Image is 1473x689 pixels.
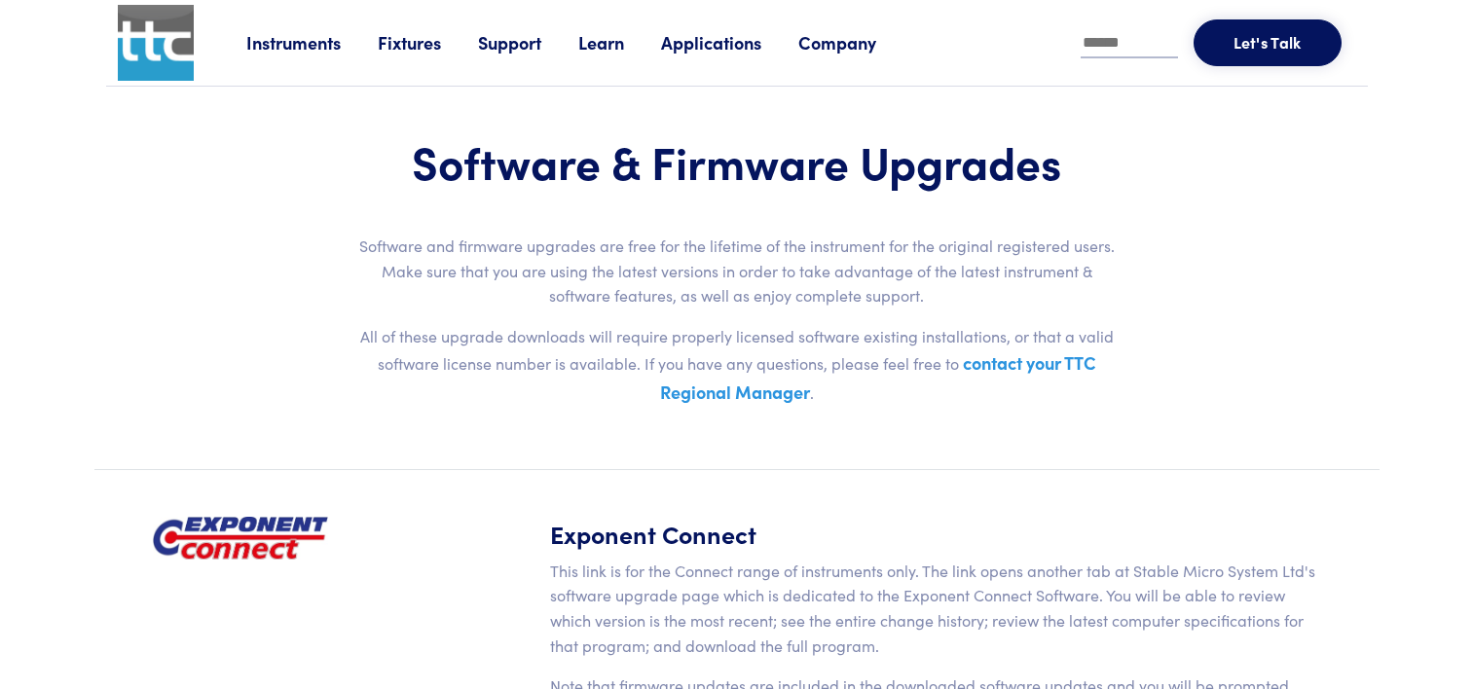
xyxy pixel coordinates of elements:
[246,30,378,54] a: Instruments
[118,5,194,81] img: ttc_logo_1x1_v1.0.png
[378,30,478,54] a: Fixtures
[351,324,1123,407] p: All of these upgrade downloads will require properly licensed software existing installations, or...
[550,517,1321,551] h5: Exponent Connect
[153,517,328,560] img: exponent-logo.png
[351,234,1123,308] p: Software and firmware upgrades are free for the lifetime of the instrument for the original regis...
[478,30,578,54] a: Support
[550,559,1321,658] p: This link is for the Connect range of instruments only. The link opens another tab at Stable Micr...
[578,30,661,54] a: Learn
[661,30,798,54] a: Applications
[1194,19,1342,66] button: Let's Talk
[798,30,913,54] a: Company
[351,133,1123,190] h1: Software & Firmware Upgrades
